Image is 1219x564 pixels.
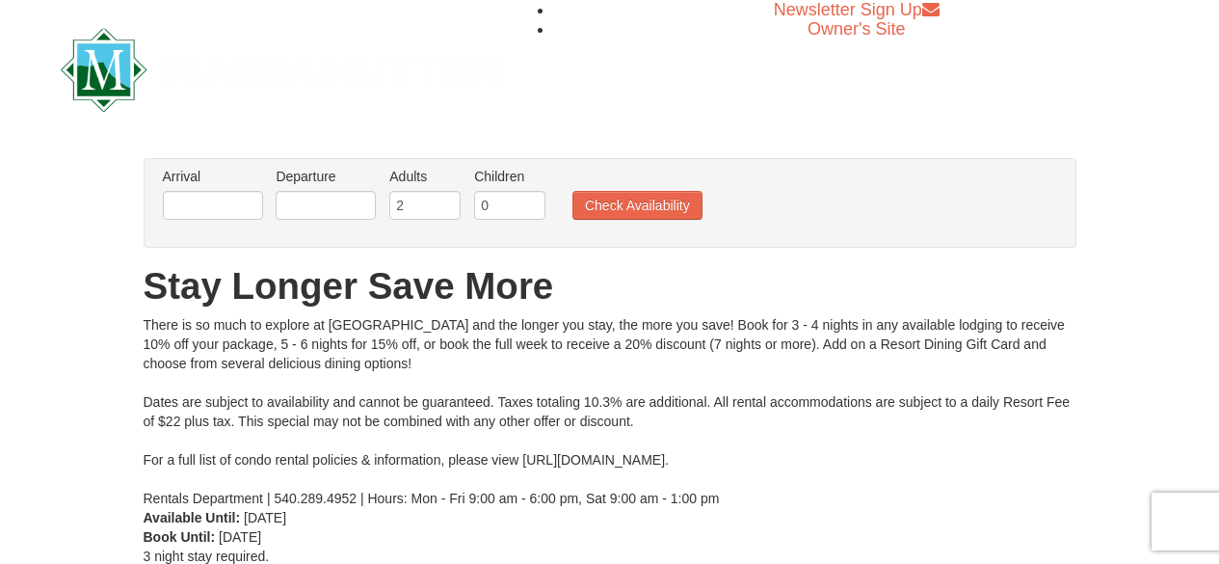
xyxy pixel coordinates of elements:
[144,510,241,525] strong: Available Until:
[474,167,545,186] label: Children
[61,44,502,90] a: Massanutten Resort
[572,191,702,220] button: Check Availability
[244,510,286,525] span: [DATE]
[144,529,216,545] strong: Book Until:
[144,549,270,564] span: 3 night stay required.
[61,28,502,112] img: Massanutten Resort Logo
[389,167,461,186] label: Adults
[276,167,376,186] label: Departure
[219,529,261,545] span: [DATE]
[144,315,1076,508] div: There is so much to explore at [GEOGRAPHIC_DATA] and the longer you stay, the more you save! Book...
[163,167,263,186] label: Arrival
[144,267,1076,306] h1: Stay Longer Save More
[808,19,905,39] a: Owner's Site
